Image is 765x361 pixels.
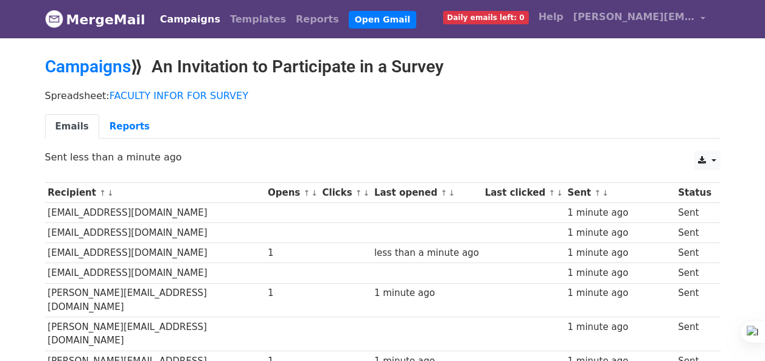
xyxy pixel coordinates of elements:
div: 1 minute ago [567,266,672,280]
td: Sent [675,203,714,223]
a: Emails [45,114,99,139]
div: 1 [268,246,316,260]
img: MergeMail logo [45,10,63,28]
a: ↑ [595,188,601,198]
div: 1 [268,286,316,300]
a: ↓ [107,188,114,198]
iframe: Chat Widget [704,303,765,361]
a: ↓ [311,188,318,198]
td: Sent [675,317,714,351]
a: ↑ [548,188,555,198]
span: Daily emails left: 0 [443,11,529,24]
td: Sent [675,263,714,283]
th: Clicks [320,183,371,203]
a: Templates [225,7,291,32]
a: ↓ [363,188,370,198]
div: 1 minute ago [567,246,672,260]
a: ↓ [449,188,455,198]
a: MergeMail [45,7,145,32]
div: 1 minute ago [567,206,672,220]
div: 1 minute ago [374,286,479,300]
td: [EMAIL_ADDRESS][DOMAIN_NAME] [45,243,265,263]
th: Recipient [45,183,265,203]
div: 1 minute ago [567,226,672,240]
a: ↓ [602,188,609,198]
div: less than a minute ago [374,246,479,260]
a: Daily emails left: 0 [438,5,534,29]
a: ↑ [303,188,310,198]
a: ↑ [441,188,447,198]
h2: ⟫ An Invitation to Participate in a Survey [45,57,721,77]
a: FACULTY INFOR FOR SURVEY [110,90,248,101]
a: ↑ [355,188,362,198]
span: [PERSON_NAME][EMAIL_ADDRESS][DOMAIN_NAME] [573,10,695,24]
div: 1 minute ago [567,320,672,334]
div: 1 minute ago [567,286,672,300]
p: Spreadsheet: [45,89,721,102]
td: [PERSON_NAME][EMAIL_ADDRESS][DOMAIN_NAME] [45,317,265,351]
td: [EMAIL_ADDRESS][DOMAIN_NAME] [45,263,265,283]
th: Sent [565,183,676,203]
td: Sent [675,243,714,263]
a: Help [534,5,568,29]
a: Reports [99,114,160,139]
a: [PERSON_NAME][EMAIL_ADDRESS][DOMAIN_NAME] [568,5,711,33]
p: Sent less than a minute ago [45,151,721,163]
th: Last opened [371,183,482,203]
a: Open Gmail [349,11,416,29]
a: Campaigns [155,7,225,32]
a: ↓ [556,188,563,198]
th: Last clicked [482,183,565,203]
td: [PERSON_NAME][EMAIL_ADDRESS][DOMAIN_NAME] [45,283,265,317]
a: Campaigns [45,57,131,77]
a: Reports [291,7,344,32]
td: [EMAIL_ADDRESS][DOMAIN_NAME] [45,203,265,223]
td: Sent [675,223,714,243]
th: Status [675,183,714,203]
td: [EMAIL_ADDRESS][DOMAIN_NAME] [45,223,265,243]
a: ↑ [99,188,106,198]
th: Opens [265,183,320,203]
td: Sent [675,283,714,317]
